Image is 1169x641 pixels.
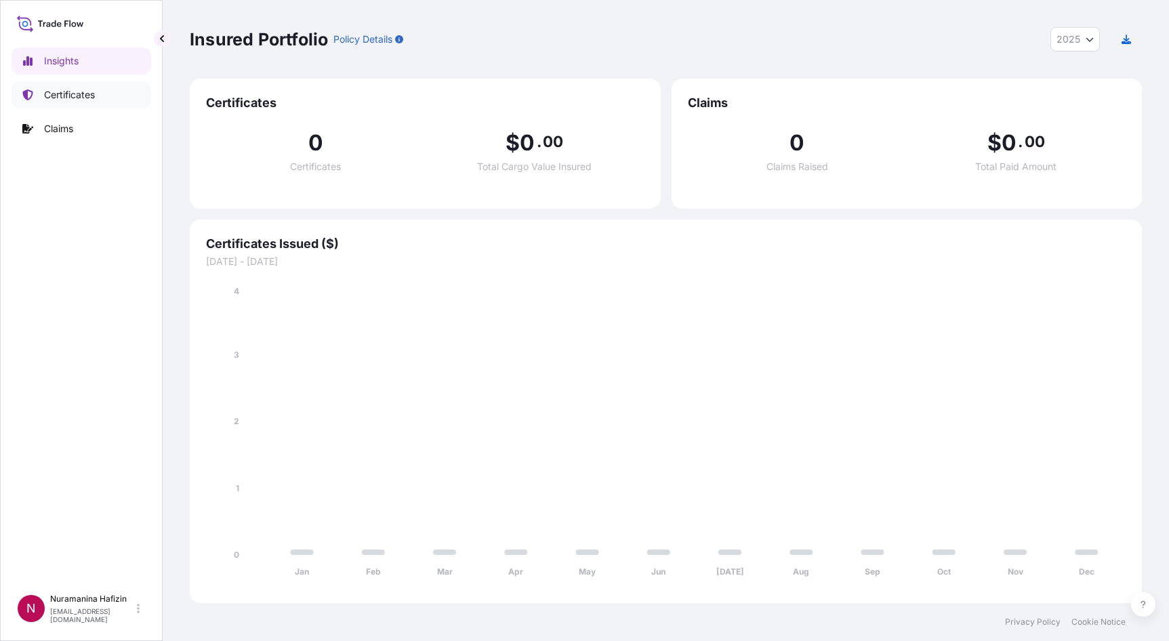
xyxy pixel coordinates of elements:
[766,162,828,171] span: Claims Raised
[12,81,151,108] a: Certificates
[651,566,665,577] tspan: Jun
[508,566,523,577] tspan: Apr
[190,28,328,50] p: Insured Portfolio
[937,566,951,577] tspan: Oct
[234,350,239,360] tspan: 3
[44,122,73,136] p: Claims
[1002,132,1017,154] span: 0
[579,566,596,577] tspan: May
[1025,136,1045,147] span: 00
[1079,566,1094,577] tspan: Dec
[987,132,1002,154] span: $
[1050,27,1100,51] button: Year Selector
[206,236,1126,252] span: Certificates Issued ($)
[50,594,134,604] p: Nuramanina Hafizin
[236,483,239,493] tspan: 1
[437,566,453,577] tspan: Mar
[1071,617,1126,627] a: Cookie Notice
[333,33,392,46] p: Policy Details
[716,566,744,577] tspan: [DATE]
[234,416,239,426] tspan: 2
[688,95,1126,111] span: Claims
[26,602,36,615] span: N
[477,162,592,171] span: Total Cargo Value Insured
[234,286,239,296] tspan: 4
[44,54,79,68] p: Insights
[12,47,151,75] a: Insights
[206,255,1126,268] span: [DATE] - [DATE]
[295,566,309,577] tspan: Jan
[506,132,520,154] span: $
[543,136,563,147] span: 00
[1057,33,1080,46] span: 2025
[50,607,134,623] p: [EMAIL_ADDRESS][DOMAIN_NAME]
[520,132,535,154] span: 0
[865,566,880,577] tspan: Sep
[1005,617,1061,627] a: Privacy Policy
[1018,136,1023,147] span: .
[234,550,239,560] tspan: 0
[290,162,341,171] span: Certificates
[537,136,541,147] span: .
[366,566,381,577] tspan: Feb
[1008,566,1024,577] tspan: Nov
[44,88,95,102] p: Certificates
[789,132,804,154] span: 0
[975,162,1057,171] span: Total Paid Amount
[12,115,151,142] a: Claims
[308,132,323,154] span: 0
[793,566,809,577] tspan: Aug
[206,95,644,111] span: Certificates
